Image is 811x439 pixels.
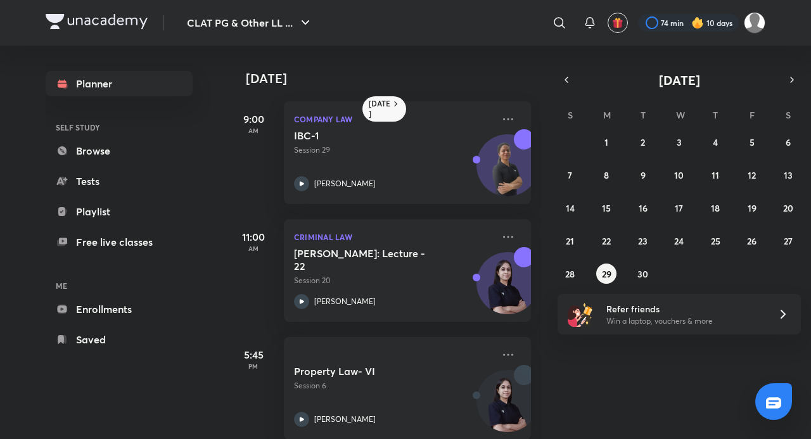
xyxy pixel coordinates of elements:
h4: [DATE] [246,71,544,86]
button: September 25, 2025 [705,231,725,251]
a: Free live classes [46,229,193,255]
button: September 19, 2025 [742,198,762,218]
h5: 9:00 [228,111,279,127]
abbr: Tuesday [641,109,646,121]
abbr: Friday [750,109,755,121]
a: Playlist [46,199,193,224]
h6: SELF STUDY [46,117,193,138]
a: Planner [46,71,193,96]
abbr: September 28, 2025 [565,268,575,280]
img: Avatar [477,259,538,320]
abbr: September 13, 2025 [784,169,793,181]
a: Company Logo [46,14,148,32]
button: September 11, 2025 [705,165,725,185]
button: September 8, 2025 [596,165,616,185]
abbr: September 1, 2025 [604,136,608,148]
abbr: September 5, 2025 [750,136,755,148]
abbr: September 10, 2025 [674,169,684,181]
a: Enrollments [46,296,193,322]
p: [PERSON_NAME] [314,178,376,189]
abbr: September 26, 2025 [747,235,757,247]
abbr: September 9, 2025 [641,169,646,181]
button: September 22, 2025 [596,231,616,251]
h5: 11:00 [228,229,279,245]
abbr: September 27, 2025 [784,235,793,247]
abbr: Wednesday [676,109,685,121]
abbr: Monday [603,109,611,121]
h6: Refer friends [606,302,762,315]
abbr: Thursday [713,109,718,121]
button: September 21, 2025 [560,231,580,251]
button: September 2, 2025 [633,132,653,152]
button: September 9, 2025 [633,165,653,185]
img: Avatar [477,141,538,202]
button: September 14, 2025 [560,198,580,218]
button: September 5, 2025 [742,132,762,152]
abbr: Sunday [568,109,573,121]
button: September 18, 2025 [705,198,725,218]
abbr: September 24, 2025 [674,235,684,247]
span: [DATE] [659,72,700,89]
img: Adithyan [744,12,765,34]
button: September 29, 2025 [596,264,616,284]
abbr: September 16, 2025 [639,202,648,214]
button: September 4, 2025 [705,132,725,152]
abbr: September 23, 2025 [638,235,648,247]
img: streak [691,16,704,29]
p: Criminal Law [294,229,493,245]
button: September 24, 2025 [669,231,689,251]
a: Saved [46,327,193,352]
h5: 5:45 [228,347,279,362]
button: September 10, 2025 [669,165,689,185]
abbr: September 11, 2025 [712,169,719,181]
abbr: September 2, 2025 [641,136,645,148]
button: September 20, 2025 [778,198,798,218]
button: September 1, 2025 [596,132,616,152]
img: avatar [612,17,623,29]
h6: [DATE] [369,99,391,119]
button: September 6, 2025 [778,132,798,152]
button: September 27, 2025 [778,231,798,251]
abbr: September 29, 2025 [602,268,611,280]
button: CLAT PG & Other LL ... [179,10,321,35]
p: AM [228,245,279,252]
p: [PERSON_NAME] [314,296,376,307]
abbr: September 18, 2025 [711,202,720,214]
abbr: September 21, 2025 [566,235,574,247]
p: Session 6 [294,380,493,391]
button: September 26, 2025 [742,231,762,251]
button: September 3, 2025 [669,132,689,152]
img: Company Logo [46,14,148,29]
abbr: September 20, 2025 [783,202,793,214]
a: Tests [46,169,193,194]
p: Session 29 [294,144,493,156]
abbr: September 19, 2025 [748,202,757,214]
h5: IBC-1 [294,129,452,142]
img: Avatar [477,377,538,438]
abbr: September 17, 2025 [675,202,683,214]
abbr: September 8, 2025 [604,169,609,181]
h6: ME [46,275,193,296]
button: avatar [608,13,628,33]
button: [DATE] [575,71,783,89]
abbr: September 30, 2025 [637,268,648,280]
button: September 30, 2025 [633,264,653,284]
p: Win a laptop, vouchers & more [606,315,762,327]
button: September 16, 2025 [633,198,653,218]
p: AM [228,127,279,134]
p: Session 20 [294,275,493,286]
abbr: September 12, 2025 [748,169,756,181]
abbr: September 14, 2025 [566,202,575,214]
p: Company Law [294,111,493,127]
img: referral [568,302,593,327]
button: September 17, 2025 [669,198,689,218]
button: September 12, 2025 [742,165,762,185]
h5: Bhartiya Nyaya Sanhita: Lecture - 22 [294,247,452,272]
button: September 15, 2025 [596,198,616,218]
abbr: September 3, 2025 [677,136,682,148]
h5: Property Law- VI [294,365,452,378]
p: PM [228,362,279,370]
abbr: September 25, 2025 [711,235,720,247]
button: September 13, 2025 [778,165,798,185]
abbr: September 15, 2025 [602,202,611,214]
